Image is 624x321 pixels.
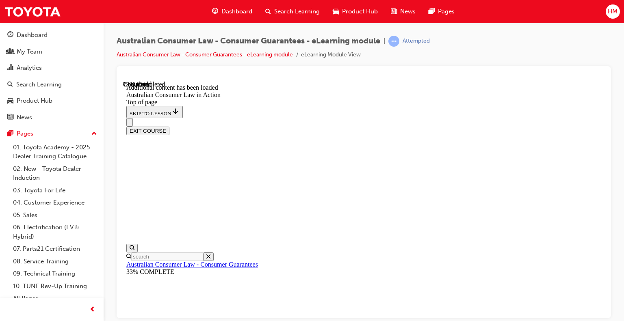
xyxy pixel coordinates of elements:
span: | [383,37,385,46]
a: 07. Parts21 Certification [10,243,100,255]
div: 33% COMPLETE [3,187,478,195]
div: Pages [17,129,33,138]
a: Search Learning [3,77,100,92]
div: Product Hub [17,96,52,106]
div: Attempted [403,37,430,45]
a: Product Hub [3,93,100,108]
li: eLearning Module View [301,50,361,60]
a: guage-iconDashboard [206,3,259,20]
span: search-icon [7,81,13,88]
div: News [17,113,32,122]
span: Pages [438,7,455,16]
a: 05. Sales [10,209,100,222]
div: Top of page [3,18,478,25]
span: car-icon [333,6,339,17]
div: Dashboard [17,30,48,40]
a: 08. Service Training [10,255,100,268]
div: My Team [17,47,42,56]
span: people-icon [7,48,13,56]
a: Dashboard [3,28,100,43]
span: news-icon [391,6,397,17]
span: Australian Consumer Law - Consumer Guarantees - eLearning module [117,37,380,46]
button: HM [606,4,620,19]
a: 09. Technical Training [10,267,100,280]
span: SKIP TO LESSON [6,30,56,36]
a: Analytics [3,60,100,75]
a: 02. New - Toyota Dealer Induction [10,163,100,184]
a: news-iconNews [384,3,422,20]
input: Search [8,172,80,180]
a: Australian Consumer Law - Consumer Guarantees [3,180,135,187]
span: news-icon [7,114,13,121]
button: EXIT COURSE [3,46,46,54]
a: News [3,110,100,125]
span: guage-icon [212,6,218,17]
div: Additional content has been loaded [3,3,478,11]
span: prev-icon [89,305,95,315]
a: 06. Electrification (EV & Hybrid) [10,221,100,243]
button: Open search menu [3,163,15,172]
span: car-icon [7,97,13,105]
button: Close search menu [80,172,91,180]
a: pages-iconPages [422,3,461,20]
div: Search Learning [16,80,62,89]
button: Pages [3,126,100,141]
div: Australian Consumer Law in Action [3,11,478,18]
span: pages-icon [7,130,13,138]
a: car-iconProduct Hub [326,3,384,20]
span: learningRecordVerb_ATTEMPT-icon [388,36,399,47]
span: chart-icon [7,65,13,72]
a: All Pages [10,292,100,305]
button: DashboardMy TeamAnalyticsSearch LearningProduct HubNews [3,26,100,126]
span: up-icon [91,129,97,139]
span: News [400,7,416,16]
a: search-iconSearch Learning [259,3,326,20]
img: Trak [4,2,61,21]
a: 01. Toyota Academy - 2025 Dealer Training Catalogue [10,141,100,163]
a: My Team [3,44,100,59]
span: pages-icon [429,6,435,17]
span: HM [608,7,617,16]
span: guage-icon [7,32,13,39]
span: Search Learning [274,7,320,16]
a: 03. Toyota For Life [10,184,100,197]
a: Australian Consumer Law - Consumer Guarantees - eLearning module [117,51,293,58]
span: Dashboard [221,7,252,16]
button: SKIP TO LESSON [3,25,60,37]
button: Close navigation menu [3,37,10,46]
a: 10. TUNE Rev-Up Training [10,280,100,293]
span: Product Hub [342,7,378,16]
span: search-icon [265,6,271,17]
a: 04. Customer Experience [10,196,100,209]
div: Analytics [17,63,42,73]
